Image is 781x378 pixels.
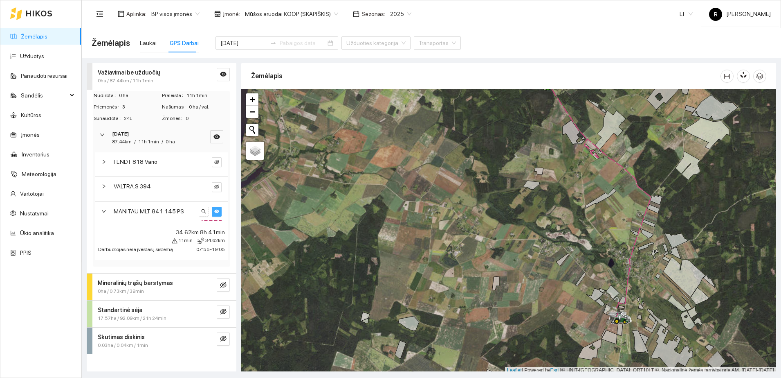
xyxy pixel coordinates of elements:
span: 34.62km 8h 41min [176,228,225,237]
span: 0ha / 87.44km / 11h 1min [98,77,153,85]
a: Įmonės [21,131,40,138]
span: Sezonas : [361,9,385,18]
span: layout [118,11,124,17]
span: 0 ha / val. [189,103,229,111]
button: eye [212,207,222,217]
div: Skutimas diskinis0.03ha / 0.04km / 1mineye-invisible [87,328,236,354]
span: Praleista [162,92,186,100]
a: Esri [550,367,559,373]
a: Žemėlapis [21,33,47,40]
span: [PERSON_NAME] [709,11,771,17]
span: 0ha / 0.73km / 39min [98,287,144,295]
span: 17.57ha / 92.09km / 21h 24min [98,315,166,322]
a: Panaudoti resursai [21,72,67,79]
span: 87.44km [112,139,132,145]
a: Zoom out [246,106,258,118]
span: eye-invisible [220,335,227,343]
span: LT [680,8,693,20]
span: column-width [721,73,733,79]
span: 07:55 - 19:05 [196,247,225,252]
button: eye-invisible [212,157,222,167]
a: Užduotys [20,53,44,59]
span: search [201,209,206,215]
span: eye-invisible [220,282,227,290]
a: Kultūros [21,112,41,118]
a: Meteorologija [22,171,56,177]
span: R [714,8,718,21]
span: Priemonės [94,103,122,111]
span: eye-invisible [220,308,227,316]
span: right [101,159,106,164]
a: Vartotojai [20,190,44,197]
span: 11min [178,237,193,244]
strong: Standartinė sėja [98,307,142,313]
span: / [162,139,163,145]
span: Žemėlapis [92,36,130,50]
span: right [100,132,105,137]
span: 34.62km [205,237,225,244]
span: calendar [353,11,359,17]
strong: Mineralinių trąšų barstymas [98,280,173,286]
span: 11h 1min [138,139,159,145]
div: Mineralinių trąšų barstymas0ha / 0.73km / 39mineye-invisible [87,274,236,300]
strong: Skutimas diskinis [98,334,145,340]
span: FENDT 818 Vario [114,157,157,166]
span: 0 [186,115,229,122]
div: VALTRA.S 394eye-invisible [95,177,228,201]
div: [DATE]87.44km/11h 1min/0 haeye [93,125,230,151]
button: eye [217,68,230,81]
span: eye [213,134,220,141]
a: Layers [246,142,264,160]
span: Mūšos aruodai KOOP (SKAPIŠKIS) [245,8,338,20]
span: right [101,209,106,214]
span: 2025 [390,8,411,20]
button: menu-fold [92,6,108,22]
span: warning [172,238,177,244]
a: Nustatymai [20,210,49,217]
div: Standartinė sėja17.57ha / 92.09km / 21h 24mineye-invisible [87,301,236,327]
span: shop [214,11,221,17]
button: eye-invisible [217,333,230,346]
strong: Važiavimai be užduočių [98,69,160,76]
span: eye-invisible [214,160,219,165]
span: eye-invisible [214,184,219,190]
span: eye [220,71,227,79]
span: Nudirbta [94,92,119,100]
span: Žmonės [162,115,186,122]
span: | [560,367,561,373]
span: swap-right [270,40,276,46]
span: 0.03ha / 0.04km / 1min [98,342,148,349]
span: / [134,139,136,145]
a: PPIS [20,249,31,256]
span: BP visos įmonės [151,8,200,20]
div: MANITAU MLT 841 145 PSsearcheye [95,202,228,226]
a: Leaflet [507,367,522,373]
span: VALTRA.S 394 [114,182,151,191]
span: Aplinka : [126,9,146,18]
span: + [250,94,255,104]
div: GPS Darbai [170,38,199,48]
span: Sunaudota [94,115,124,122]
a: Zoom in [246,93,258,106]
button: search [199,207,209,217]
span: Sandėlis [21,87,67,104]
button: eye [210,130,223,143]
span: 0 ha [119,92,161,100]
button: eye-invisible [217,306,230,319]
span: Įmonė : [223,9,240,18]
span: menu-fold [96,10,103,18]
strong: [DATE] [112,131,129,137]
span: Našumas [162,103,189,111]
div: Laukai [140,38,157,48]
span: 0 ha [166,139,175,145]
a: Inventorius [22,151,49,158]
button: Initiate a new search [246,124,258,136]
div: | Powered by © HNIT-[GEOGRAPHIC_DATA]; ORT10LT ©, Nacionalinė žemės tarnyba prie AM, [DATE]-[DATE] [505,367,776,374]
span: MANITAU MLT 841 145 PS [114,207,184,216]
span: − [250,106,255,117]
a: Ūkio analitika [20,230,54,236]
span: 11h 1min [186,92,229,100]
span: eye [214,209,219,215]
span: right [101,184,106,189]
input: Pradžios data [220,38,267,48]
